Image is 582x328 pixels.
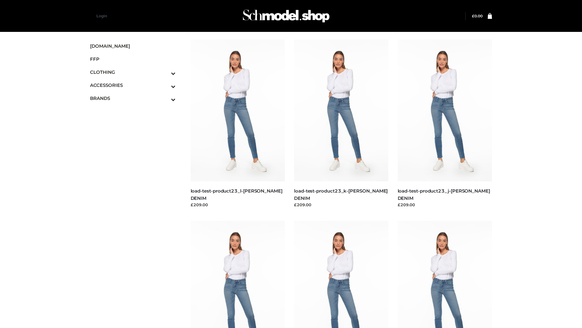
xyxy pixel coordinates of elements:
a: load-test-product23_l-[PERSON_NAME] DENIM [191,188,283,201]
a: CLOTHINGToggle Submenu [90,66,176,79]
a: £0.00 [472,14,483,18]
img: Schmodel Admin 964 [241,4,332,28]
bdi: 0.00 [472,14,483,18]
span: FFP [90,56,176,63]
span: £ [472,14,474,18]
a: load-test-product23_k-[PERSON_NAME] DENIM [294,188,388,201]
a: [DOMAIN_NAME] [90,39,176,53]
span: [DOMAIN_NAME] [90,43,176,50]
div: £209.00 [191,202,285,208]
a: BRANDSToggle Submenu [90,92,176,105]
a: ACCESSORIESToggle Submenu [90,79,176,92]
div: £209.00 [398,202,492,208]
button: Toggle Submenu [154,79,176,92]
a: Login [96,14,107,18]
div: £209.00 [294,202,389,208]
span: CLOTHING [90,69,176,76]
span: ACCESSORIES [90,82,176,89]
span: BRANDS [90,95,176,102]
button: Toggle Submenu [154,66,176,79]
a: FFP [90,53,176,66]
a: load-test-product23_j-[PERSON_NAME] DENIM [398,188,490,201]
button: Toggle Submenu [154,92,176,105]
